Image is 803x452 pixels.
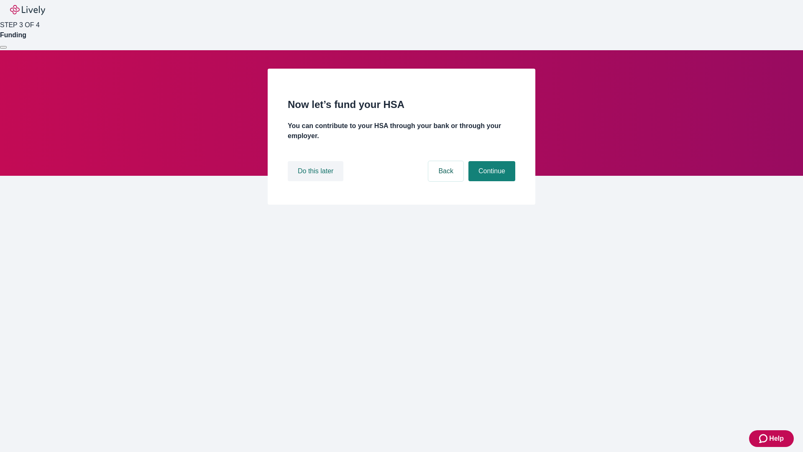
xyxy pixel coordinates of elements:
[468,161,515,181] button: Continue
[759,434,769,444] svg: Zendesk support icon
[288,161,343,181] button: Do this later
[769,434,784,444] span: Help
[428,161,463,181] button: Back
[749,430,794,447] button: Zendesk support iconHelp
[288,121,515,141] h4: You can contribute to your HSA through your bank or through your employer.
[288,97,515,112] h2: Now let’s fund your HSA
[10,5,45,15] img: Lively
